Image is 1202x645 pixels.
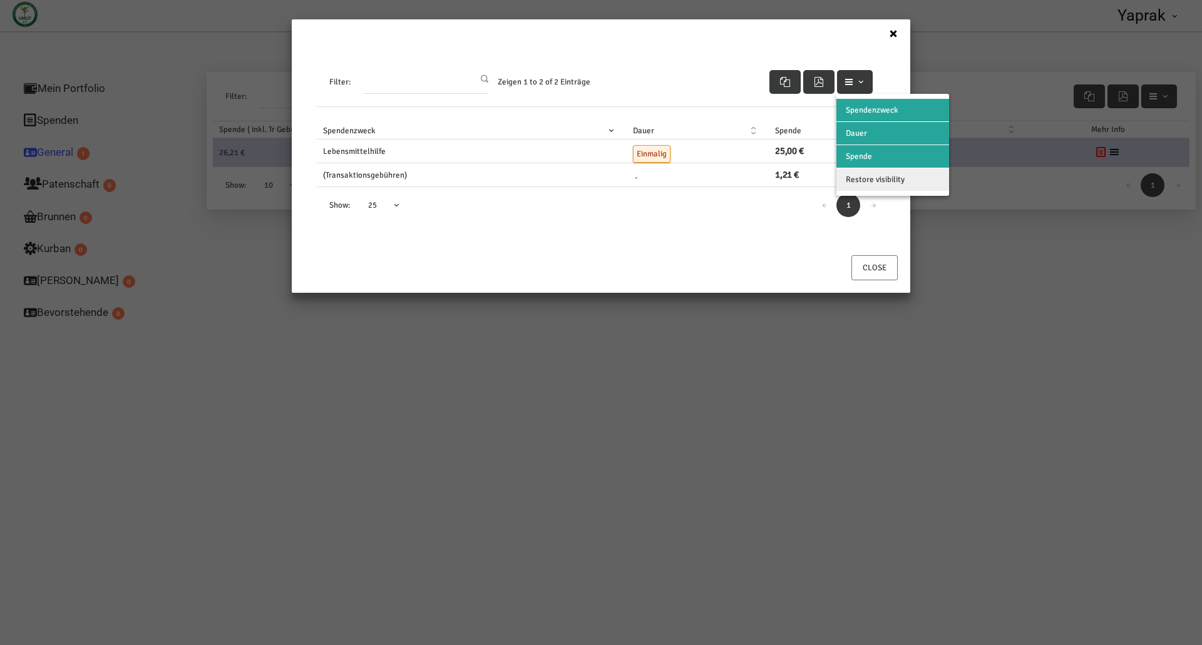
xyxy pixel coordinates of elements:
[488,70,600,94] div: Zeigen 1 to 2 of 2 Einträge
[836,145,949,168] button: Spende
[323,146,386,156] a: Lebensmittelhilfe
[633,171,640,185] span: -
[846,175,905,185] span: Restore visibility
[329,199,350,211] span: Show:
[317,123,627,140] th: Spendenzweck: activate to sort column ascending
[813,193,836,217] a: ←
[368,199,394,211] span: 25
[851,255,898,280] button: Close
[846,151,872,161] span: Spende
[836,193,860,217] a: 1
[775,144,879,158] h6: 25,00 €
[861,193,885,217] a: →
[836,122,949,145] button: Dauer
[627,123,769,140] th: Dauer: activate to sort column ascending
[889,26,898,42] button: ×
[769,123,885,140] th: Spende: activate to sort column ascending
[362,193,400,217] span: 25
[836,99,949,121] button: Spendenzweck
[363,70,488,94] input: Filter:
[836,168,949,191] button: Restore visibility
[323,170,407,180] a: (Transaktionsgebühren)
[329,76,351,88] span: Filter:
[846,105,898,115] span: Spendenzweck
[846,128,867,138] span: Dauer
[775,168,879,182] h6: 1,21 €
[633,145,670,163] span: Einmalig
[769,70,801,94] button: Excel
[803,70,835,94] button: Pdf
